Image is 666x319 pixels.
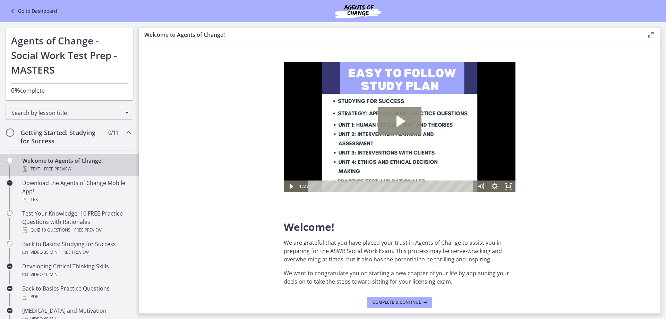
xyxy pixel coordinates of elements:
span: · [42,165,43,173]
span: · [59,248,60,257]
div: Video [22,248,130,257]
button: Play Video: c1o6hcmjueu5qasqsu00.mp4 [94,45,138,73]
p: We are grateful that you have placed your trust in Agents of Change to assist you in preparing fo... [284,238,515,263]
button: Fullscreen [218,119,232,131]
div: Quiz [22,226,130,234]
div: Welcome to Agents of Change! [22,157,130,173]
div: Back to Basics: Studying for Success [22,240,130,257]
div: Text [22,165,130,173]
span: Free preview [44,165,71,173]
span: Complete & continue [373,300,421,305]
button: Mute [190,119,204,131]
div: Back to Basics Practice Questions [22,284,130,301]
h3: Welcome to Agents of Change! [144,31,635,39]
button: Show settings menu [204,119,218,131]
span: 0% [11,86,20,94]
div: Text [22,195,130,204]
span: · 35 min [43,248,58,257]
span: Free preview [61,248,89,257]
div: Video [22,270,130,279]
h1: Agents of Change - Social Work Test Prep - MASTERS [11,33,128,77]
span: · [72,226,73,234]
span: Welcome! [284,220,334,234]
p: complete [11,86,128,95]
span: · 10 Questions [40,226,70,234]
h2: Getting Started: Studying for Success [20,128,105,145]
div: PDF [22,293,130,301]
img: Agents of Change [316,3,399,19]
div: Search by lesson title [6,106,133,120]
button: Complete & continue [367,297,432,308]
p: We want to congratulate you on starting a new chapter of your life by applauding your decision to... [284,269,515,286]
div: Playbar [30,119,187,131]
div: Download the Agents of Change Mobile App! [22,179,130,204]
span: 0 / 11 [108,128,118,137]
a: Go to Dashboard [8,7,57,15]
span: · 16 min [43,270,58,279]
div: Developing Critical Thinking Skills [22,262,130,279]
span: Search by lesson title [11,109,122,117]
div: Test Your Knowledge: 10 FREE Practice Questions with Rationales [22,209,130,234]
span: Free preview [74,226,102,234]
